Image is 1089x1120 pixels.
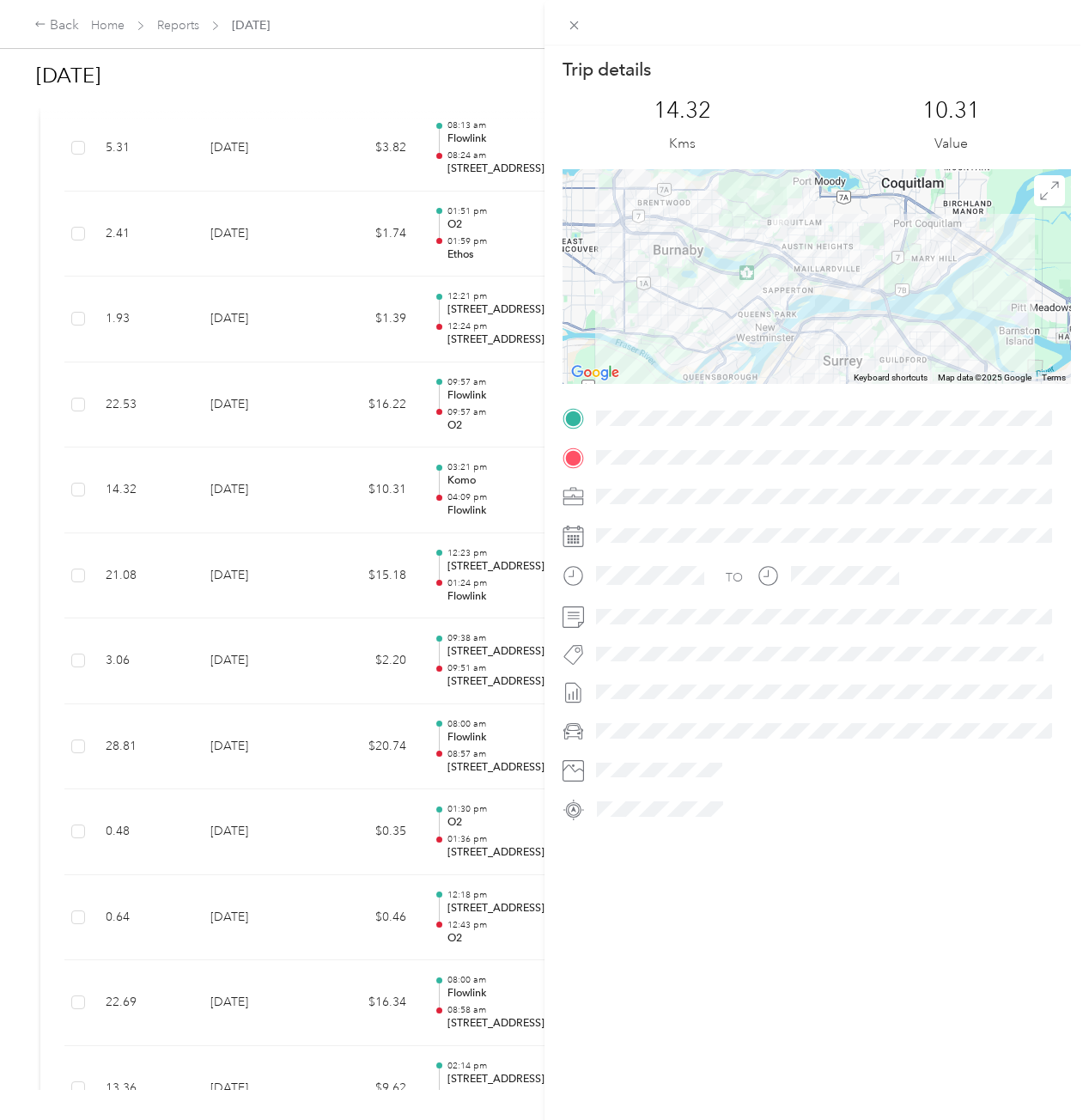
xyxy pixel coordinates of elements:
[938,373,1031,382] span: Map data ©2025 Google
[934,133,968,155] p: Value
[567,362,624,384] a: Open this area in Google Maps (opens a new window)
[1042,373,1066,382] a: Terms (opens in new tab)
[567,362,624,384] img: Google
[922,97,980,125] p: 10.31
[669,133,696,155] p: Kms
[854,372,928,384] button: Keyboard shortcuts
[726,569,743,587] div: TO
[993,1024,1089,1120] iframe: Everlance-gr Chat Button Frame
[654,97,711,125] p: 14.32
[563,58,651,82] p: Trip details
